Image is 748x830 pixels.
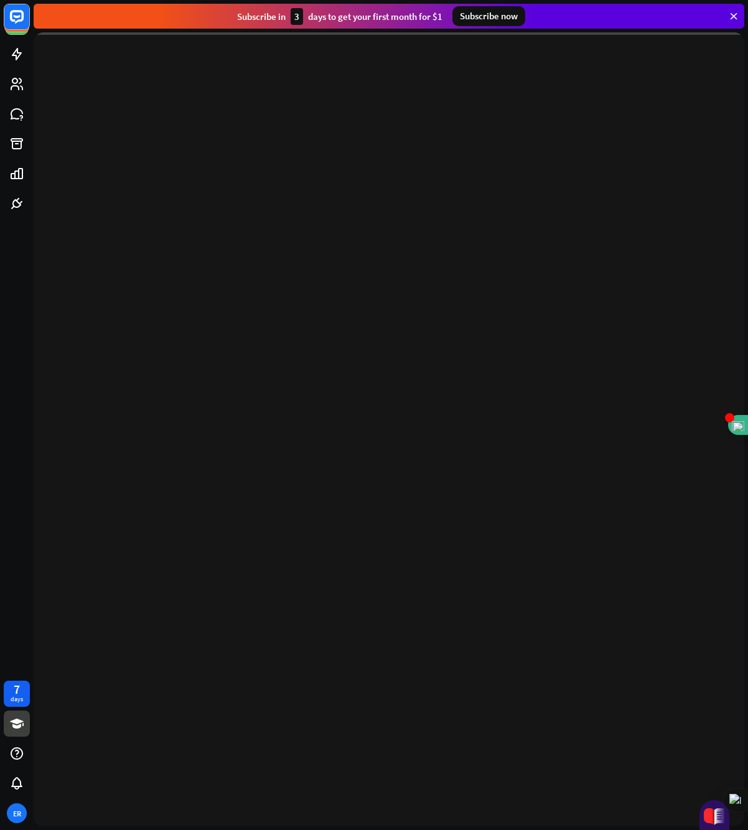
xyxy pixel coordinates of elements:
[452,6,525,26] div: Subscribe now
[14,684,20,695] div: 7
[237,8,442,25] div: Subscribe in days to get your first month for $1
[11,695,23,704] div: days
[291,8,303,25] div: 3
[7,803,27,823] div: ER
[4,681,30,707] a: 7 days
